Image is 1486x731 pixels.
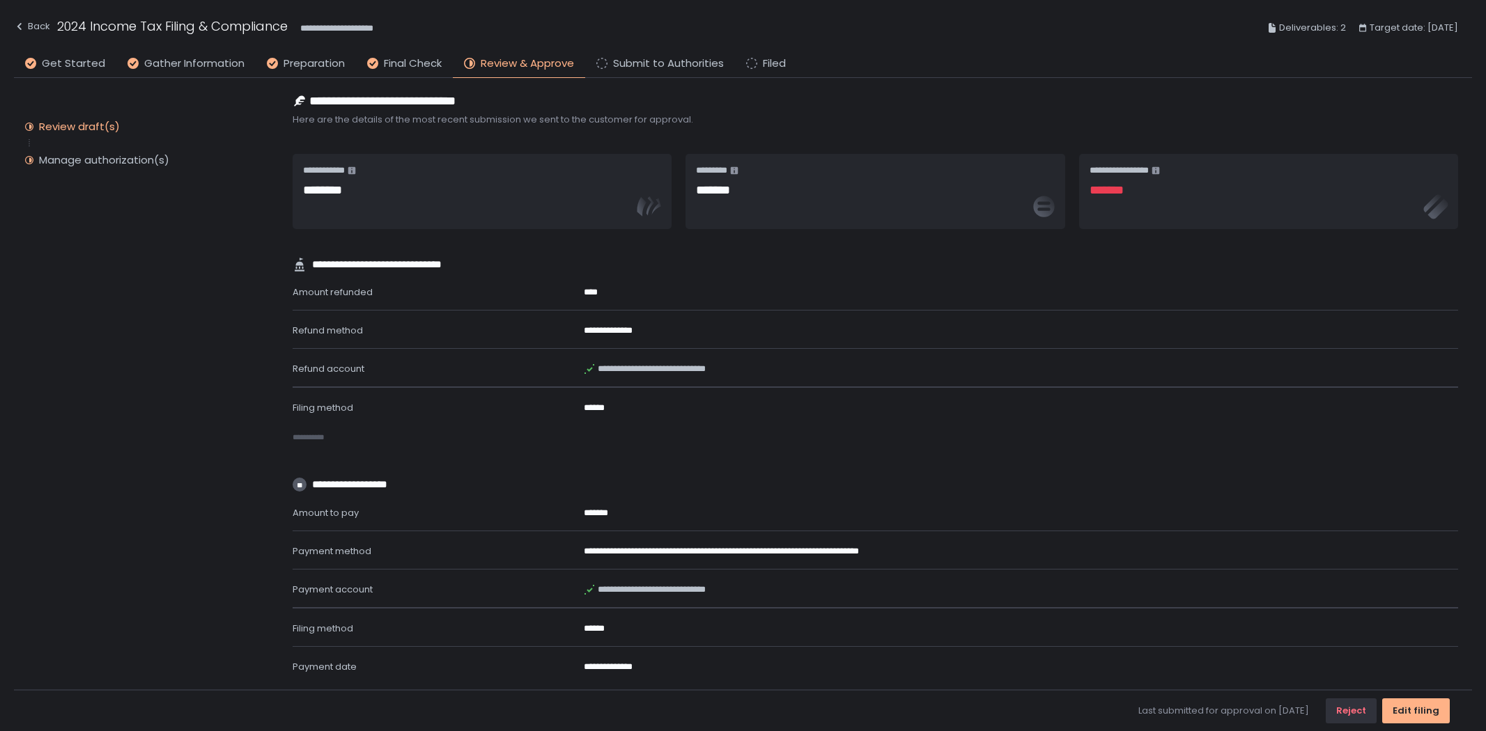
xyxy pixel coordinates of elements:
[481,56,574,72] span: Review & Approve
[293,362,364,375] span: Refund account
[293,660,357,673] span: Payment date
[14,18,50,35] div: Back
[293,583,373,596] span: Payment account
[293,285,373,299] span: Amount refunded
[293,622,353,635] span: Filing method
[42,56,105,72] span: Get Started
[39,153,169,167] div: Manage authorization(s)
[14,17,50,40] button: Back
[613,56,724,72] span: Submit to Authorities
[293,113,1458,126] span: Here are the details of the most recent submission we sent to the customer for approval.
[1138,705,1309,717] span: Last submitted for approval on [DATE]
[39,120,120,134] div: Review draft(s)
[1370,19,1458,36] span: Target date: [DATE]
[763,56,786,72] span: Filed
[1336,705,1366,717] div: Reject
[293,401,353,414] span: Filing method
[1382,698,1450,723] button: Edit filing
[384,56,442,72] span: Final Check
[293,506,359,519] span: Amount to pay
[1279,19,1346,36] span: Deliverables: 2
[1393,705,1439,717] div: Edit filing
[293,544,371,558] span: Payment method
[144,56,245,72] span: Gather Information
[1326,698,1377,723] button: Reject
[284,56,345,72] span: Preparation
[57,17,288,36] h1: 2024 Income Tax Filing & Compliance
[293,324,363,337] span: Refund method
